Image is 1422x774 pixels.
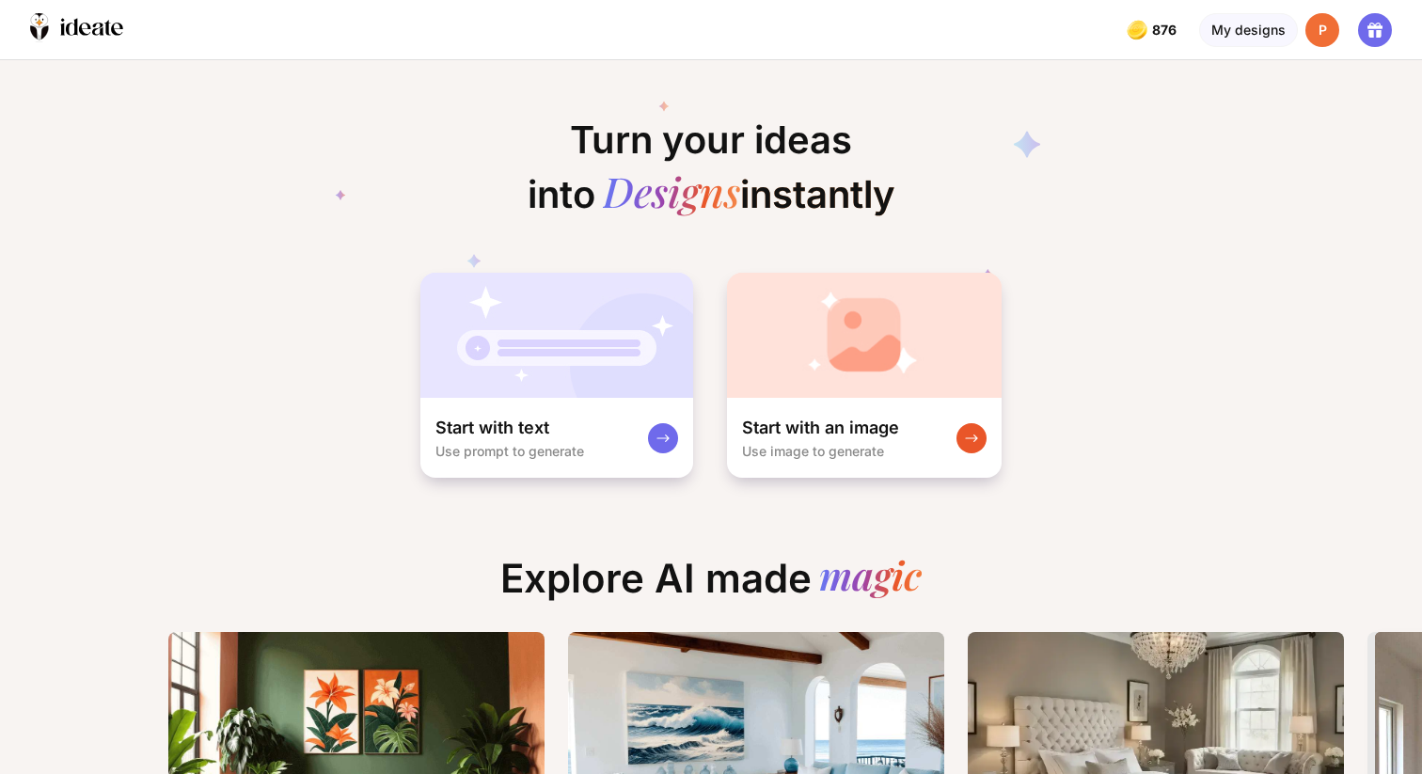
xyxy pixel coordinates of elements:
[1152,23,1180,38] span: 876
[1305,13,1339,47] div: P
[819,555,922,602] div: magic
[727,273,1002,398] img: startWithImageCardBg.jpg
[435,443,584,459] div: Use prompt to generate
[435,417,549,439] div: Start with text
[742,417,899,439] div: Start with an image
[1199,13,1298,47] div: My designs
[742,443,884,459] div: Use image to generate
[420,273,693,398] img: startWithTextCardBg.jpg
[485,555,937,617] div: Explore AI made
